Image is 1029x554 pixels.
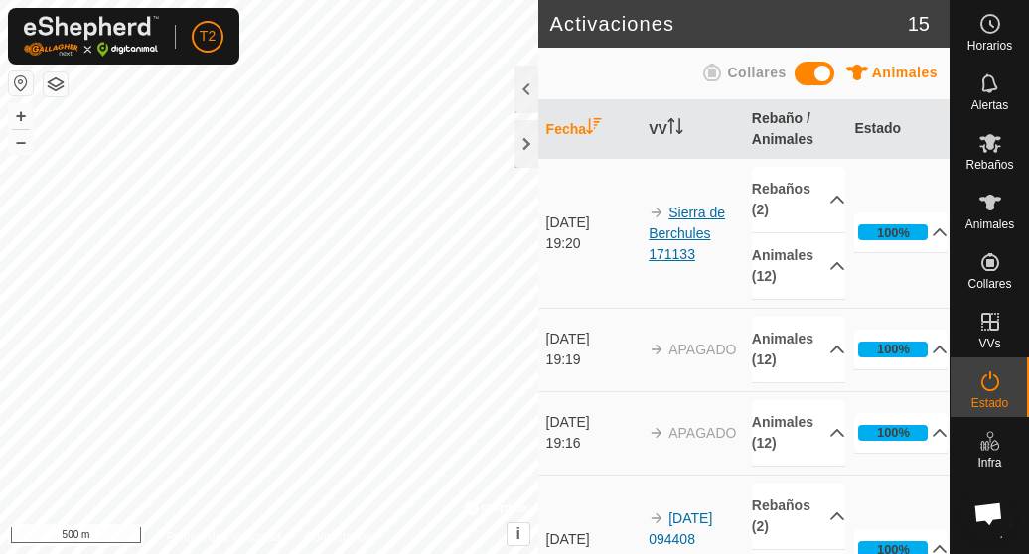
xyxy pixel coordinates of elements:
span: Animales [965,218,1014,230]
div: 19:19 [546,349,640,370]
div: [DATE] [546,529,640,550]
img: arrow [649,205,664,220]
a: Política de Privacidad [166,528,280,546]
img: Logo Gallagher [24,16,159,57]
span: Infra [977,457,1001,469]
img: arrow [649,342,664,357]
span: Animales [872,65,938,80]
p-accordion-header: Rebaños (2) [752,167,845,232]
span: Rebaños [965,159,1013,171]
p-sorticon: Activar para ordenar [667,121,683,137]
span: Mapa de Calor [955,516,1024,540]
p-accordion-header: 100% [854,413,948,453]
button: Restablecer Mapa [9,71,33,95]
div: 100% [858,224,928,240]
span: APAGADO [668,342,736,357]
img: arrow [649,425,664,441]
span: VVs [978,338,1000,349]
div: 100% [858,425,928,441]
div: 100% [858,342,928,357]
th: Estado [846,100,950,159]
p-accordion-header: Animales (12) [752,233,845,299]
p-sorticon: Activar para ordenar [586,121,602,137]
span: Collares [967,278,1011,290]
span: APAGADO [668,425,736,441]
p-accordion-header: Rebaños (2) [752,484,845,549]
button: Capas del Mapa [44,72,68,96]
div: 19:20 [546,233,640,254]
span: Estado [971,397,1008,409]
span: T2 [200,26,216,47]
a: Sierra de Berchules 171133 [649,205,725,262]
span: Alertas [971,99,1008,111]
th: Fecha [538,100,642,159]
button: + [9,104,33,128]
div: 19:16 [546,433,640,454]
div: 100% [877,423,910,442]
span: Horarios [967,40,1012,52]
div: [DATE] [546,212,640,233]
th: Rebaño / Animales [744,100,847,159]
div: [DATE] [546,412,640,433]
span: 15 [908,9,930,39]
h2: Activaciones [550,12,908,36]
p-accordion-header: Animales (12) [752,400,845,466]
a: Contáctenos [305,528,371,546]
button: – [9,130,33,154]
p-accordion-header: 100% [854,212,948,252]
button: i [508,523,529,545]
div: 100% [877,223,910,242]
a: Chat abierto [961,486,1015,540]
div: 100% [877,340,910,358]
img: arrow [649,510,664,526]
p-accordion-header: 100% [854,330,948,369]
span: Collares [727,65,786,80]
th: VV [641,100,744,159]
div: [DATE] [546,329,640,349]
p-accordion-header: Animales (12) [752,317,845,382]
span: i [515,525,519,542]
